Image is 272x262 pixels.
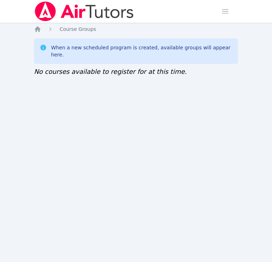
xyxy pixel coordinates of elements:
[51,44,232,58] div: When a new scheduled program is created, available groups will appear here.
[34,1,134,21] img: Air Tutors
[60,26,96,32] span: Course Groups
[60,26,96,33] a: Course Groups
[34,26,238,33] nav: Breadcrumb
[34,68,187,75] span: No courses available to register for at this time.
